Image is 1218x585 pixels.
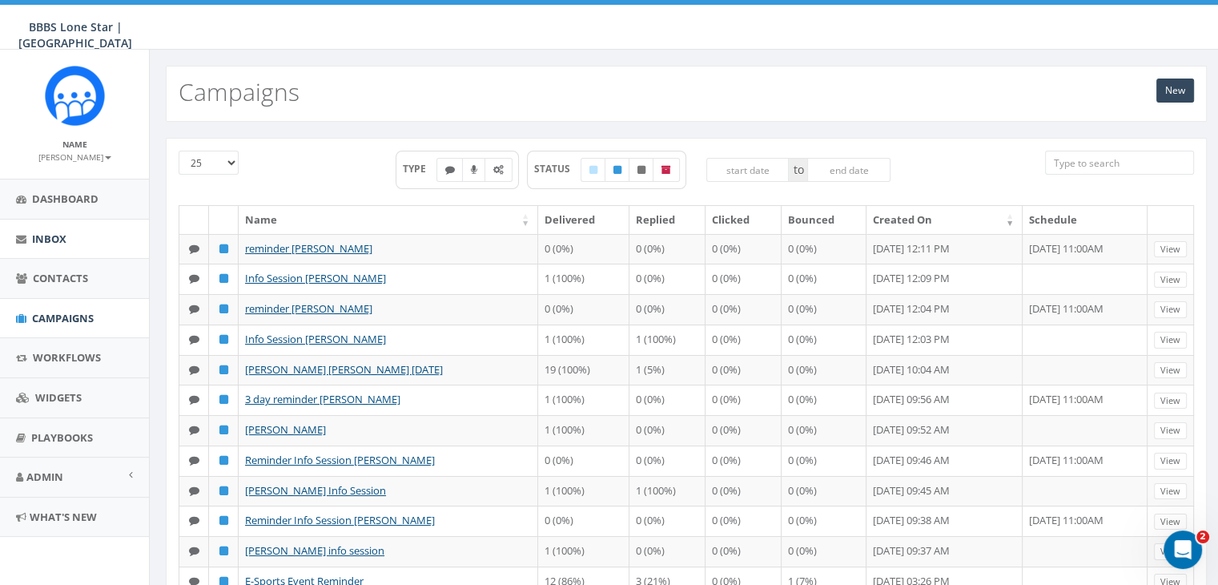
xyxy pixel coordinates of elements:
a: 3 day reminder [PERSON_NAME] [245,392,400,406]
td: 1 (100%) [538,476,629,506]
span: What's New [30,510,97,524]
td: [DATE] 09:46 AM [866,446,1023,476]
th: Bounced [782,206,866,234]
td: 0 (0%) [705,294,782,325]
i: Draft [589,165,597,175]
td: 0 (0%) [782,385,866,415]
i: Published [219,394,228,405]
td: 1 (5%) [629,355,705,385]
a: View [1154,514,1187,531]
iframe: Intercom live chat [1164,531,1202,569]
i: Published [219,273,228,284]
i: Text SMS [189,515,199,526]
i: Published [219,244,228,254]
a: [PERSON_NAME] [PERSON_NAME] [DATE] [245,362,443,377]
td: [DATE] 11:00AM [1023,506,1148,536]
td: [DATE] 09:45 AM [866,476,1023,506]
span: 2 [1196,531,1209,543]
label: Text SMS [436,158,464,182]
td: 0 (0%) [705,355,782,385]
td: 0 (0%) [705,325,782,355]
span: STATUS [534,162,581,175]
i: Published [613,165,621,175]
td: 0 (0%) [782,415,866,446]
td: 1 (100%) [629,325,705,355]
td: 0 (0%) [629,264,705,294]
td: 0 (0%) [782,506,866,536]
td: [DATE] 11:00AM [1023,385,1148,415]
th: Schedule [1023,206,1148,234]
i: Text SMS [189,304,199,314]
td: [DATE] 12:11 PM [866,234,1023,264]
td: 0 (0%) [782,264,866,294]
td: 0 (0%) [782,536,866,567]
a: [PERSON_NAME] [245,422,326,437]
td: [DATE] 09:56 AM [866,385,1023,415]
td: [DATE] 12:04 PM [866,294,1023,325]
span: Inbox [32,232,66,246]
td: 0 (0%) [782,294,866,325]
a: Reminder Info Session [PERSON_NAME] [245,453,435,467]
td: 0 (0%) [538,446,629,476]
label: Published [605,158,630,182]
i: Published [219,365,228,375]
td: 1 (100%) [538,415,629,446]
i: Ringless Voice Mail [471,165,477,175]
img: Rally_Corp_Icon.png [45,66,105,126]
td: 19 (100%) [538,355,629,385]
i: Text SMS [189,425,199,435]
i: Text SMS [189,486,199,496]
span: Widgets [35,390,82,405]
td: 0 (0%) [629,446,705,476]
a: View [1154,543,1187,560]
label: Automated Message [484,158,513,182]
td: 0 (0%) [705,385,782,415]
a: [PERSON_NAME] [38,149,111,163]
a: View [1154,362,1187,379]
td: 0 (0%) [705,476,782,506]
a: View [1154,483,1187,500]
i: Published [219,546,228,556]
i: Text SMS [189,394,199,405]
i: Text SMS [189,244,199,254]
td: 0 (0%) [538,506,629,536]
td: 0 (0%) [629,536,705,567]
input: Type to search [1045,151,1194,175]
a: Info Session [PERSON_NAME] [245,271,386,285]
td: [DATE] 11:00AM [1023,234,1148,264]
a: View [1154,332,1187,349]
i: Text SMS [189,546,199,556]
a: New [1156,79,1194,103]
small: Name [62,139,87,150]
td: 0 (0%) [705,264,782,294]
a: View [1154,453,1187,470]
label: Unpublished [629,158,654,182]
td: 0 (0%) [629,506,705,536]
a: reminder [PERSON_NAME] [245,301,372,316]
td: 0 (0%) [782,234,866,264]
a: [PERSON_NAME] info session [245,543,384,558]
span: Dashboard [32,192,98,206]
td: 0 (0%) [705,415,782,446]
td: [DATE] 09:52 AM [866,415,1023,446]
td: 1 (100%) [538,385,629,415]
a: [PERSON_NAME] Info Session [245,483,386,498]
small: [PERSON_NAME] [38,151,111,163]
i: Published [219,334,228,345]
span: Contacts [33,271,88,285]
td: 0 (0%) [782,446,866,476]
th: Replied [629,206,705,234]
i: Published [219,486,228,496]
td: [DATE] 11:00AM [1023,294,1148,325]
label: Archived [653,158,680,182]
td: 0 (0%) [705,536,782,567]
a: Info Session [PERSON_NAME] [245,332,386,346]
td: [DATE] 09:37 AM [866,536,1023,567]
td: [DATE] 12:03 PM [866,325,1023,355]
td: [DATE] 09:38 AM [866,506,1023,536]
td: 0 (0%) [705,234,782,264]
td: 0 (0%) [782,355,866,385]
span: TYPE [403,162,437,175]
td: 0 (0%) [629,415,705,446]
td: 0 (0%) [705,506,782,536]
